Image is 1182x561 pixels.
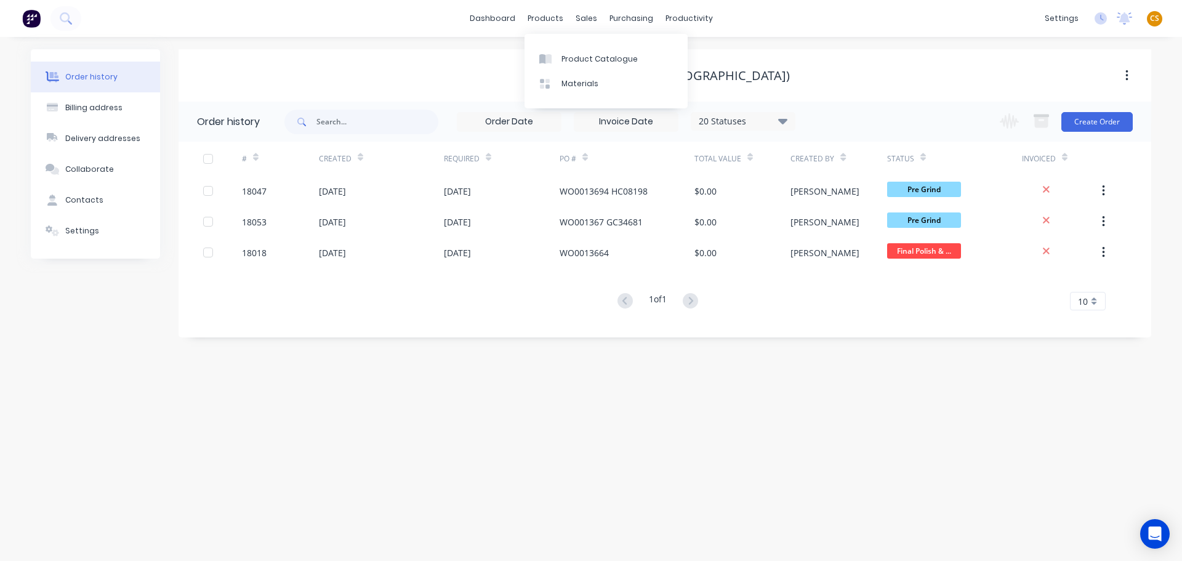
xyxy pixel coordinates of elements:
div: WO0013694 HC08198 [560,185,648,198]
div: Open Intercom Messenger [1140,519,1170,549]
div: Total Value [694,153,741,164]
div: [DATE] [319,216,346,228]
button: Delivery addresses [31,123,160,154]
div: [PERSON_NAME] [790,185,859,198]
div: Order history [65,71,118,83]
div: WO0013664 [560,246,609,259]
div: Materials [561,78,598,89]
a: Product Catalogue [525,46,688,71]
div: Created By [790,153,834,164]
div: Created [319,142,444,176]
div: Contacts [65,195,103,206]
div: 20 Statuses [691,115,795,128]
div: $0.00 [694,246,717,259]
span: CS [1150,13,1159,24]
div: Product Catalogue [561,54,638,65]
div: [DATE] [444,185,471,198]
button: Billing address [31,92,160,123]
button: Settings [31,216,160,246]
input: Invoice Date [574,113,678,131]
div: [DATE] [319,185,346,198]
input: Order Date [457,113,561,131]
div: 1 of 1 [649,293,667,310]
div: Status [887,153,914,164]
div: Total Value [694,142,790,176]
div: Created By [790,142,886,176]
div: [PERSON_NAME] [790,246,859,259]
div: purchasing [603,9,659,28]
div: Required [444,153,480,164]
div: Invoiced [1022,142,1099,176]
button: Order history [31,62,160,92]
div: settings [1039,9,1085,28]
button: Collaborate [31,154,160,185]
div: [DATE] [444,216,471,228]
div: PO # [560,142,694,176]
a: dashboard [464,9,521,28]
div: Status [887,142,1022,176]
div: Invoiced [1022,153,1056,164]
div: WO001367 GC34681 [560,216,643,228]
div: [DATE] [444,246,471,259]
div: products [521,9,569,28]
div: PO # [560,153,576,164]
div: $0.00 [694,185,717,198]
div: productivity [659,9,719,28]
div: sales [569,9,603,28]
button: Contacts [31,185,160,216]
div: [DATE] [319,246,346,259]
div: Delivery addresses [65,133,140,144]
div: Order history [197,115,260,129]
div: Required [444,142,560,176]
input: Search... [316,110,438,134]
div: Collaborate [65,164,114,175]
span: Final Polish & ... [887,243,961,259]
div: # [242,142,319,176]
a: Materials [525,71,688,96]
div: # [242,153,247,164]
button: Create Order [1061,112,1133,132]
div: Settings [65,225,99,236]
span: Pre Grind [887,182,961,197]
div: Created [319,153,352,164]
div: [PERSON_NAME] [790,216,859,228]
img: Factory [22,9,41,28]
div: 18018 [242,246,267,259]
div: Billing address [65,102,123,113]
div: 18047 [242,185,267,198]
div: $0.00 [694,216,717,228]
span: 10 [1078,295,1088,308]
div: 18053 [242,216,267,228]
span: Pre Grind [887,212,961,228]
